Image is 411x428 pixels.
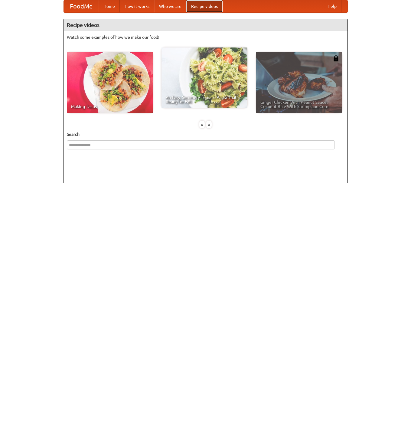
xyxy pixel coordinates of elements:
a: Home [99,0,120,12]
span: Making Tacos [71,104,148,109]
div: » [206,121,212,128]
a: Help [323,0,341,12]
a: An Easy, Summery Tomato Pasta That's Ready for Fall [161,47,247,108]
h4: Recipe videos [64,19,347,31]
img: 483408.png [333,55,339,61]
a: How it works [120,0,154,12]
p: Watch some examples of how we make our food! [67,34,344,40]
div: « [199,121,205,128]
h5: Search [67,131,344,137]
a: Recipe videos [186,0,223,12]
a: FoodMe [64,0,99,12]
a: Who we are [154,0,186,12]
a: Making Tacos [67,52,153,113]
span: An Easy, Summery Tomato Pasta That's Ready for Fall [166,95,243,104]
